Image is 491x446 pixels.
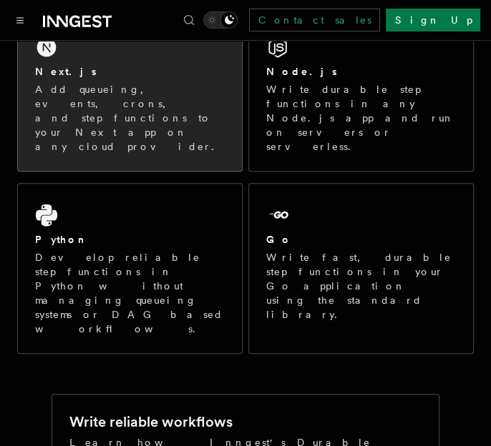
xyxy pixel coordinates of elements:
a: Contact sales [249,9,380,31]
h2: Node.js [266,64,337,79]
p: Write fast, durable step functions in your Go application using the standard library. [266,250,456,322]
a: Next.jsAdd queueing, events, crons, and step functions to your Next app on any cloud provider. [17,15,243,172]
a: Node.jsWrite durable step functions in any Node.js app and run on servers or serverless. [248,15,474,172]
h2: Next.js [35,64,97,79]
p: Add queueing, events, crons, and step functions to your Next app on any cloud provider. [35,82,225,154]
button: Find something... [180,11,198,29]
h2: Python [35,232,88,247]
button: Toggle dark mode [203,11,238,29]
p: Develop reliable step functions in Python without managing queueing systems or DAG based workflows. [35,250,225,336]
h2: Write reliable workflows [69,412,233,432]
a: Sign Up [386,9,480,31]
button: Toggle navigation [11,11,29,29]
a: PythonDevelop reliable step functions in Python without managing queueing systems or DAG based wo... [17,183,243,354]
a: GoWrite fast, durable step functions in your Go application using the standard library. [248,183,474,354]
h2: Go [266,232,292,247]
p: Write durable step functions in any Node.js app and run on servers or serverless. [266,82,456,154]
